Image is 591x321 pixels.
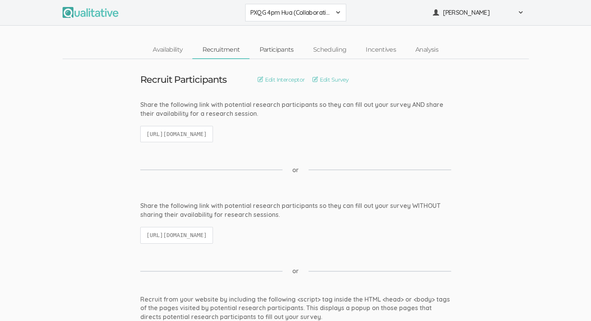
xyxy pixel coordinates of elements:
iframe: Chat Widget [552,284,591,321]
a: Scheduling [303,42,356,58]
code: [URL][DOMAIN_NAME] [140,227,213,244]
a: Analysis [406,42,448,58]
a: Participants [249,42,303,58]
div: Share the following link with potential research participants so they can fill out your survey AN... [140,100,451,118]
a: Edit Survey [312,75,349,84]
span: or [292,166,299,174]
div: Share the following link with potential research participants so they can fill out your survey WI... [140,201,451,219]
h3: Recruit Participants [140,75,227,85]
code: [URL][DOMAIN_NAME] [140,126,213,143]
span: [PERSON_NAME] [443,8,513,17]
span: PXQG 4pm Hua (Collaborative) [250,8,331,17]
a: Incentives [356,42,406,58]
a: Recruitment [192,42,249,58]
button: PXQG 4pm Hua (Collaborative) [245,4,346,21]
img: Qualitative [63,7,119,18]
a: Availability [143,42,192,58]
a: Edit Interceptor [258,75,305,84]
span: or [292,267,299,276]
button: [PERSON_NAME] [428,4,529,21]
